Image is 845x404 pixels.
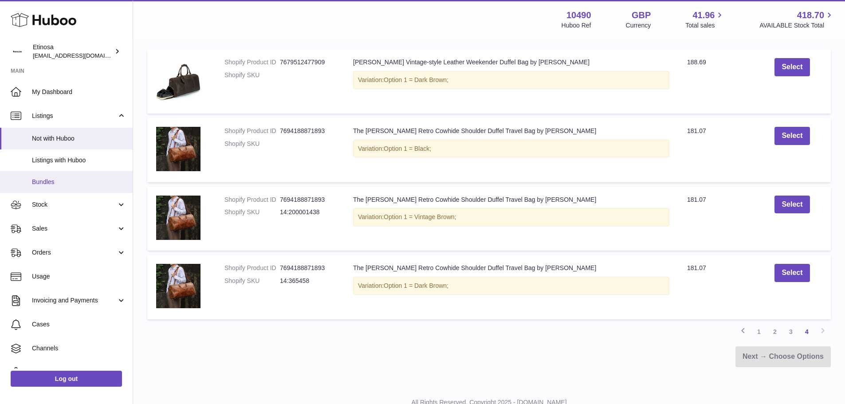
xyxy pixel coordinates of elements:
img: S94baa7f63084406fa0bbd9d7054a1202J.jpg [156,264,200,308]
span: Option 1 = Dark Brown; [384,282,448,289]
div: [PERSON_NAME] Vintage-style Leather Weekender Duffel Bag by [PERSON_NAME] [353,58,669,67]
div: Currency [626,21,651,30]
div: The [PERSON_NAME] Retro Cowhide Shoulder Duffel Travel Bag by [PERSON_NAME] [353,264,669,272]
strong: 10490 [566,9,591,21]
span: 41.96 [692,9,715,21]
img: S94baa7f63084406fa0bbd9d7054a1202J.jpg [156,196,200,240]
dt: Shopify Product ID [224,127,280,135]
span: 188.69 [687,59,706,66]
span: Settings [32,368,126,377]
dt: Shopify SKU [224,277,280,285]
a: 2 [767,324,783,340]
a: 41.96 Total sales [685,9,725,30]
dt: Shopify SKU [224,71,280,79]
dt: Shopify SKU [224,140,280,148]
a: 4 [799,324,815,340]
img: S94baa7f63084406fa0bbd9d7054a1202J.jpg [156,127,200,171]
div: Etinosa [33,43,113,60]
span: 418.70 [797,9,824,21]
div: Huboo Ref [562,21,591,30]
div: Variation: [353,208,669,226]
button: Select [774,127,810,145]
dd: 14:200001438 [280,208,335,216]
span: Cases [32,320,126,329]
dt: Shopify SKU [224,208,280,216]
span: Stock [32,200,117,209]
dd: 7694188871893 [280,127,335,135]
span: Total sales [685,21,725,30]
div: The [PERSON_NAME] Retro Cowhide Shoulder Duffel Travel Bag by [PERSON_NAME] [353,196,669,204]
span: Channels [32,344,126,353]
dd: 7694188871893 [280,196,335,204]
span: 181.07 [687,264,706,271]
div: The [PERSON_NAME] Retro Cowhide Shoulder Duffel Travel Bag by [PERSON_NAME] [353,127,669,135]
span: 181.07 [687,196,706,203]
span: Bundles [32,178,126,186]
strong: GBP [632,9,651,21]
dt: Shopify Product ID [224,264,280,272]
div: Variation: [353,140,669,158]
a: 3 [783,324,799,340]
span: AVAILABLE Stock Total [759,21,834,30]
span: Usage [32,272,126,281]
a: 418.70 AVAILABLE Stock Total [759,9,834,30]
span: Invoicing and Payments [32,296,117,305]
span: Listings with Huboo [32,156,126,165]
span: [EMAIL_ADDRESS][DOMAIN_NAME] [33,52,130,59]
span: Option 1 = Black; [384,145,431,152]
button: Select [774,264,810,282]
a: Log out [11,371,122,387]
dd: 7694188871893 [280,264,335,272]
span: My Dashboard [32,88,126,96]
dd: 7679512477909 [280,58,335,67]
span: Option 1 = Dark Brown; [384,76,448,83]
dt: Shopify Product ID [224,196,280,204]
span: Listings [32,112,117,120]
dt: Shopify Product ID [224,58,280,67]
div: Variation: [353,71,669,89]
span: 181.07 [687,127,706,134]
span: Option 1 = Vintage Brown; [384,213,456,220]
span: Orders [32,248,117,257]
button: Select [774,58,810,76]
span: Not with Huboo [32,134,126,143]
img: Weekender-Bag-With-Shoe-Compartment-Vintage-Bags-Leather-Travel-Bags-Luggage-Men.jpg [156,58,200,102]
a: 1 [751,324,767,340]
button: Select [774,196,810,214]
div: Variation: [353,277,669,295]
img: internalAdmin-10490@internal.huboo.com [11,45,24,58]
dd: 14:365458 [280,277,335,285]
span: Sales [32,224,117,233]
